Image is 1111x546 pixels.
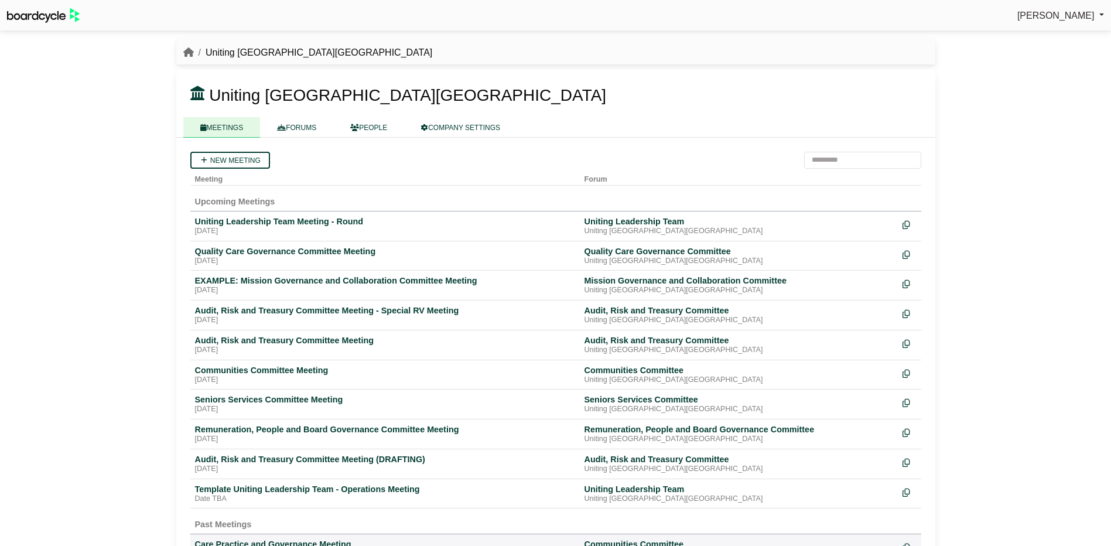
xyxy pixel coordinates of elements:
div: Make a copy [903,246,917,262]
div: Uniting [GEOGRAPHIC_DATA][GEOGRAPHIC_DATA] [584,494,893,504]
a: PEOPLE [333,117,404,138]
div: Seniors Services Committee [584,394,893,405]
div: [DATE] [195,316,575,325]
span: Upcoming Meetings [195,197,275,206]
div: [DATE] [195,227,575,236]
a: Uniting Leadership Team Meeting - Round [DATE] [195,216,575,236]
img: BoardcycleBlackGreen-aaafeed430059cb809a45853b8cf6d952af9d84e6e89e1f1685b34bfd5cb7d64.svg [7,8,80,23]
div: Quality Care Governance Committee Meeting [195,246,575,257]
div: Remuneration, People and Board Governance Committee [584,424,893,435]
div: Uniting [GEOGRAPHIC_DATA][GEOGRAPHIC_DATA] [584,465,893,474]
a: [PERSON_NAME] [1017,8,1104,23]
div: [DATE] [195,257,575,266]
div: Uniting [GEOGRAPHIC_DATA][GEOGRAPHIC_DATA] [584,376,893,385]
a: COMPANY SETTINGS [404,117,517,138]
li: Uniting [GEOGRAPHIC_DATA][GEOGRAPHIC_DATA] [194,45,433,60]
div: Make a copy [903,275,917,291]
div: Make a copy [903,216,917,232]
div: Audit, Risk and Treasury Committee Meeting (DRAFTING) [195,454,575,465]
a: Audit, Risk and Treasury Committee Meeting [DATE] [195,335,575,355]
a: New meeting [190,152,270,169]
div: Audit, Risk and Treasury Committee Meeting - Special RV Meeting [195,305,575,316]
div: Make a copy [903,484,917,500]
a: Quality Care Governance Committee Uniting [GEOGRAPHIC_DATA][GEOGRAPHIC_DATA] [584,246,893,266]
th: Forum [580,169,898,186]
span: Uniting [GEOGRAPHIC_DATA][GEOGRAPHIC_DATA] [209,86,606,104]
a: Audit, Risk and Treasury Committee Meeting (DRAFTING) [DATE] [195,454,575,474]
div: [DATE] [195,465,575,474]
div: Mission Governance and Collaboration Committee [584,275,893,286]
div: Communities Committee Meeting [195,365,575,376]
a: Communities Committee Uniting [GEOGRAPHIC_DATA][GEOGRAPHIC_DATA] [584,365,893,385]
div: [DATE] [195,435,575,444]
a: Audit, Risk and Treasury Committee Uniting [GEOGRAPHIC_DATA][GEOGRAPHIC_DATA] [584,305,893,325]
div: EXAMPLE: Mission Governance and Collaboration Committee Meeting [195,275,575,286]
a: FORUMS [260,117,333,138]
a: Uniting Leadership Team Uniting [GEOGRAPHIC_DATA][GEOGRAPHIC_DATA] [584,484,893,504]
a: Audit, Risk and Treasury Committee Meeting - Special RV Meeting [DATE] [195,305,575,325]
span: Past Meetings [195,520,252,529]
div: [DATE] [195,286,575,295]
a: Remuneration, People and Board Governance Committee Uniting [GEOGRAPHIC_DATA][GEOGRAPHIC_DATA] [584,424,893,444]
div: Uniting [GEOGRAPHIC_DATA][GEOGRAPHIC_DATA] [584,405,893,414]
div: Uniting [GEOGRAPHIC_DATA][GEOGRAPHIC_DATA] [584,346,893,355]
div: Uniting Leadership Team [584,216,893,227]
a: Seniors Services Committee Uniting [GEOGRAPHIC_DATA][GEOGRAPHIC_DATA] [584,394,893,414]
a: Audit, Risk and Treasury Committee Uniting [GEOGRAPHIC_DATA][GEOGRAPHIC_DATA] [584,454,893,474]
div: Remuneration, People and Board Governance Committee Meeting [195,424,575,435]
div: Make a copy [903,394,917,410]
nav: breadcrumb [183,45,433,60]
div: Make a copy [903,335,917,351]
div: Audit, Risk and Treasury Committee [584,454,893,465]
a: Remuneration, People and Board Governance Committee Meeting [DATE] [195,424,575,444]
a: Uniting Leadership Team Uniting [GEOGRAPHIC_DATA][GEOGRAPHIC_DATA] [584,216,893,236]
div: [DATE] [195,376,575,385]
div: Uniting [GEOGRAPHIC_DATA][GEOGRAPHIC_DATA] [584,257,893,266]
div: Make a copy [903,365,917,381]
div: Date TBA [195,494,575,504]
div: [DATE] [195,405,575,414]
div: Make a copy [903,305,917,321]
div: Uniting [GEOGRAPHIC_DATA][GEOGRAPHIC_DATA] [584,435,893,444]
span: [PERSON_NAME] [1017,11,1095,21]
div: Audit, Risk and Treasury Committee Meeting [195,335,575,346]
div: Uniting [GEOGRAPHIC_DATA][GEOGRAPHIC_DATA] [584,227,893,236]
div: Uniting Leadership Team [584,484,893,494]
div: Quality Care Governance Committee [584,246,893,257]
div: Make a copy [903,454,917,470]
a: Communities Committee Meeting [DATE] [195,365,575,385]
a: Quality Care Governance Committee Meeting [DATE] [195,246,575,266]
a: Seniors Services Committee Meeting [DATE] [195,394,575,414]
th: Meeting [190,169,580,186]
div: Communities Committee [584,365,893,376]
div: Seniors Services Committee Meeting [195,394,575,405]
div: Audit, Risk and Treasury Committee [584,335,893,346]
a: EXAMPLE: Mission Governance and Collaboration Committee Meeting [DATE] [195,275,575,295]
div: Uniting [GEOGRAPHIC_DATA][GEOGRAPHIC_DATA] [584,286,893,295]
div: Uniting [GEOGRAPHIC_DATA][GEOGRAPHIC_DATA] [584,316,893,325]
div: Audit, Risk and Treasury Committee [584,305,893,316]
div: Make a copy [903,424,917,440]
a: Template Uniting Leadership Team - Operations Meeting Date TBA [195,484,575,504]
a: Audit, Risk and Treasury Committee Uniting [GEOGRAPHIC_DATA][GEOGRAPHIC_DATA] [584,335,893,355]
a: MEETINGS [183,117,261,138]
div: [DATE] [195,346,575,355]
a: Mission Governance and Collaboration Committee Uniting [GEOGRAPHIC_DATA][GEOGRAPHIC_DATA] [584,275,893,295]
div: Uniting Leadership Team Meeting - Round [195,216,575,227]
div: Template Uniting Leadership Team - Operations Meeting [195,484,575,494]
